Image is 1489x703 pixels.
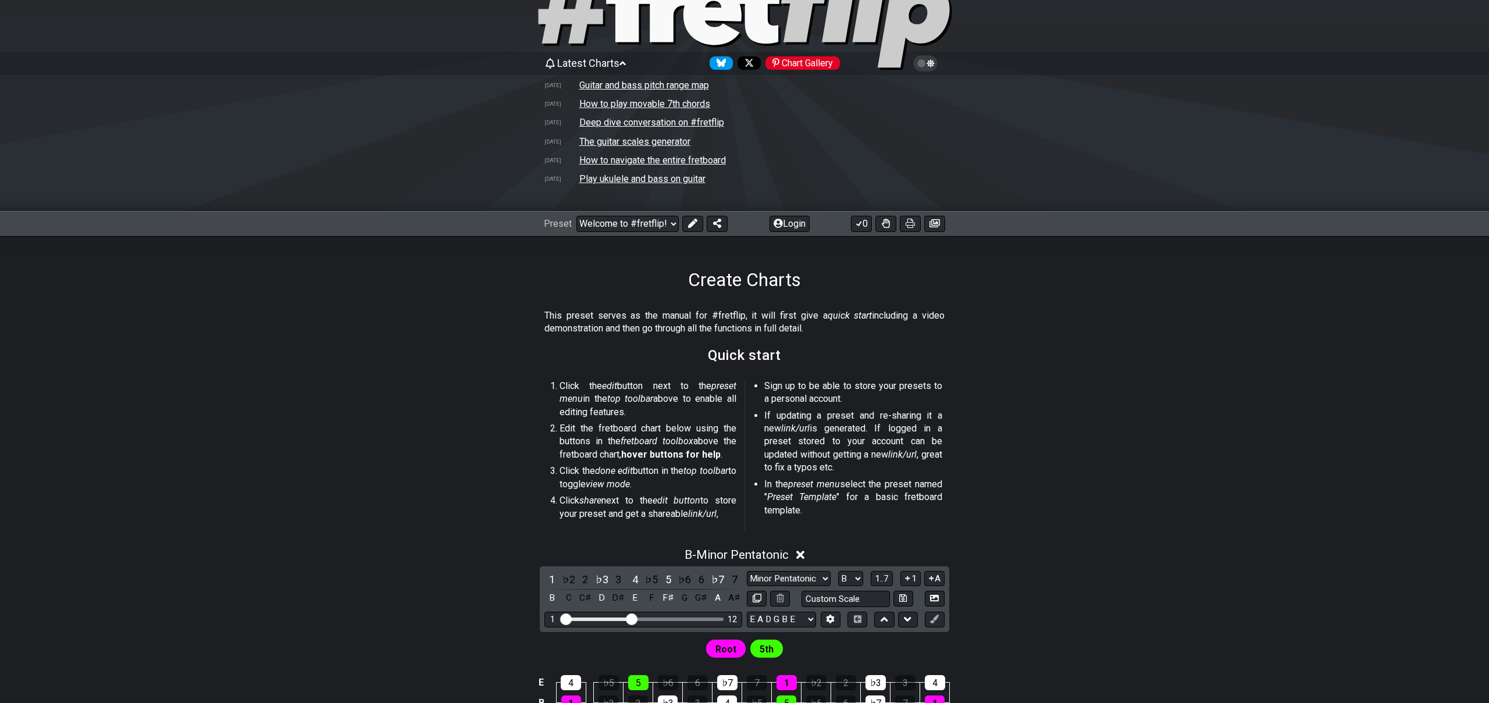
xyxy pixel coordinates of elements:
p: Click next to the to store your preset and get a shareable , [560,494,736,520]
em: edit button [653,495,701,506]
div: toggle pitch class [677,590,692,606]
em: link/url [781,423,810,434]
select: Tuning [747,612,816,627]
button: Create image [924,216,945,232]
div: toggle scale degree [578,572,593,587]
span: First enable full edit mode to edit [760,641,774,658]
tr: How to play ukulele and bass on your guitar [544,169,945,188]
button: Toggle Dexterity for all fretkits [875,216,896,232]
button: Edit Tuning [821,612,840,627]
button: Print [900,216,921,232]
div: Chart Gallery [765,56,840,70]
button: Login [770,216,810,232]
span: Toggle light / dark theme [919,58,932,69]
button: 0 [851,216,872,232]
td: Deep dive conversation on #fretflip [579,116,725,129]
div: toggle scale degree [710,572,725,587]
div: 12 [728,615,737,625]
span: Latest Charts [557,57,619,69]
div: ♭5 [599,675,619,690]
div: ♭3 [865,675,886,690]
div: toggle pitch class [727,590,742,606]
div: toggle scale degree [544,572,560,587]
p: In the select the preset named " " for a basic fretboard template. [764,478,942,517]
div: toggle scale degree [661,572,676,587]
div: toggle scale degree [628,572,643,587]
button: 1..7 [871,571,893,587]
td: The guitar scales generator [579,135,691,148]
em: edit [602,380,617,391]
button: Create Image [925,591,945,606]
tr: A chart showing pitch ranges for different string configurations and tunings [544,76,945,95]
div: ♭6 [658,675,678,690]
tr: Note patterns to navigate the entire fretboard [544,151,945,169]
div: 1 [776,675,797,690]
p: If updating a preset and re-sharing it a new is generated. If logged in a preset stored to your a... [764,409,942,474]
em: top toolbar [607,393,654,404]
select: Preset [576,216,679,232]
span: Preset [544,218,572,229]
em: quick start [828,310,872,321]
div: toggle pitch class [594,590,610,606]
div: toggle pitch class [644,590,659,606]
td: [DATE] [544,154,579,166]
div: 5 [628,675,649,690]
button: A [924,571,945,587]
em: share [579,495,601,506]
td: How to play movable 7th chords [579,98,711,110]
select: Tonic/Root [838,571,863,587]
td: How to navigate the entire fretboard [579,154,726,166]
div: 2 [836,675,856,690]
div: 3 [895,675,916,690]
div: toggle pitch class [628,590,643,606]
a: Follow #fretflip at X [733,56,761,70]
button: Edit Preset [682,216,703,232]
td: [DATE] [544,173,579,185]
td: [DATE] [544,116,579,129]
div: 6 [687,675,708,690]
div: 1 [550,615,555,625]
button: Share Preset [707,216,728,232]
div: toggle pitch class [661,590,676,606]
button: Toggle horizontal chord view [847,612,867,627]
button: 1 [900,571,920,587]
a: #fretflip at Pinterest [761,56,840,70]
strong: hover buttons for help [621,449,721,460]
em: done edit [595,465,633,476]
span: First enable full edit mode to edit [715,641,736,658]
select: Scale [747,571,831,587]
tr: Deep dive conversation on #fretflip by Google NotebookLM [544,113,945,132]
div: 7 [747,675,767,690]
p: Edit the fretboard chart below using the buttons in the above the fretboard chart, . [560,422,736,461]
div: toggle pitch class [561,590,576,606]
button: Move up [874,612,894,627]
em: fretboard toolbox [621,436,693,447]
div: toggle scale degree [727,572,742,587]
div: toggle scale degree [694,572,709,587]
div: toggle scale degree [644,572,659,587]
p: Sign up to be able to store your presets to a personal account. [764,380,942,406]
a: Follow #fretflip at Bluesky [705,56,733,70]
h2: Quick start [708,349,781,362]
div: toggle scale degree [611,572,626,587]
em: preset menu [788,479,840,490]
td: [DATE] [544,135,579,148]
span: 1..7 [875,573,889,584]
button: Move down [898,612,918,627]
div: toggle scale degree [677,572,692,587]
em: link/url [688,508,717,519]
div: toggle scale degree [594,572,610,587]
p: Click the button in the to toggle . [560,465,736,491]
tr: How to create scale and chord charts [544,132,945,151]
button: Copy [747,591,767,606]
div: ♭2 [806,675,827,690]
tr: How to play movable 7th chords on guitar [544,95,945,113]
td: [DATE] [544,79,579,91]
p: This preset serves as the manual for #fretflip, it will first give a including a video demonstrat... [544,309,945,336]
em: top toolbar [683,465,728,476]
div: toggle scale degree [561,572,576,587]
div: 4 [561,675,581,690]
div: 4 [925,675,945,690]
span: B - Minor Pentatonic [685,548,789,562]
em: Preset Template [767,491,836,502]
